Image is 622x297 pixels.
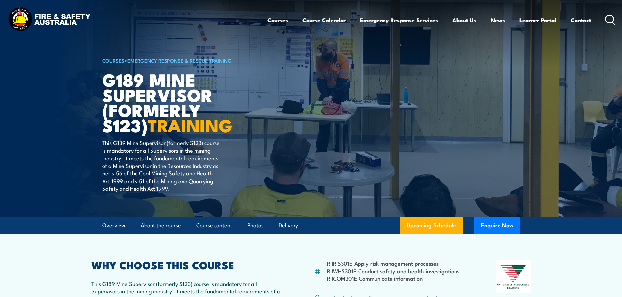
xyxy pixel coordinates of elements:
strong: TRAINING [148,111,232,138]
a: Emergency Response & Rescue Training [127,57,231,64]
a: Courses [267,11,288,29]
a: About Us [452,11,476,29]
li: RIICOM301E Communicate information [327,275,459,282]
li: RIIWHS301E Conduct safety and health investigations [327,267,459,275]
img: Nationally Recognised Training logo. [496,260,531,293]
a: COURSES [102,57,124,64]
a: Photos [247,217,263,234]
a: Learner Portal [519,11,556,29]
li: RIIRIS301E Apply risk management processes [327,260,459,267]
h1: G189 Mine Supervisor (formerly S123) [102,72,263,133]
p: This G189 Mine Supervisor (formerly S123) course is mandatory for all Supervisors in the mining i... [102,139,221,192]
a: Upcoming Schedule [400,217,463,234]
a: Contact [571,11,591,29]
a: Course Calendar [302,11,346,29]
a: Course content [196,217,232,234]
button: Enquire Now [474,217,520,234]
a: Emergency Response Services [360,11,438,29]
a: About the course [141,217,181,234]
h6: > [102,56,263,64]
a: Delivery [279,217,298,234]
h2: WHY CHOOSE THIS COURSE [91,260,282,269]
a: News [491,11,505,29]
a: Overview [102,217,125,234]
